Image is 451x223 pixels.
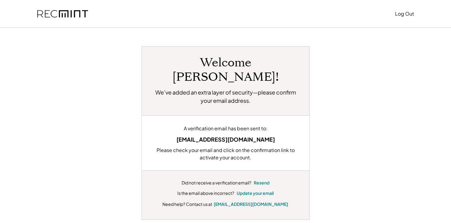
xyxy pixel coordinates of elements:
[151,125,300,132] div: A verification email has been sent to:
[162,201,212,207] div: Need help? Contact us at
[37,10,88,18] img: recmint-logotype%403x.png
[151,88,300,105] h2: We’ve added an extra layer of security—please confirm your email address.
[254,180,269,186] button: Resend
[177,190,234,196] div: Is the email above incorrect?
[237,190,274,196] button: Update your email
[151,56,300,84] h1: Welcome [PERSON_NAME]!
[151,135,300,143] div: [EMAIL_ADDRESS][DOMAIN_NAME]
[151,147,300,161] div: Please check your email and click on the confirmation link to activate your account.
[395,8,414,20] button: Log Out
[214,201,288,207] a: [EMAIL_ADDRESS][DOMAIN_NAME]
[182,180,251,186] div: Did not receive a verification email?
